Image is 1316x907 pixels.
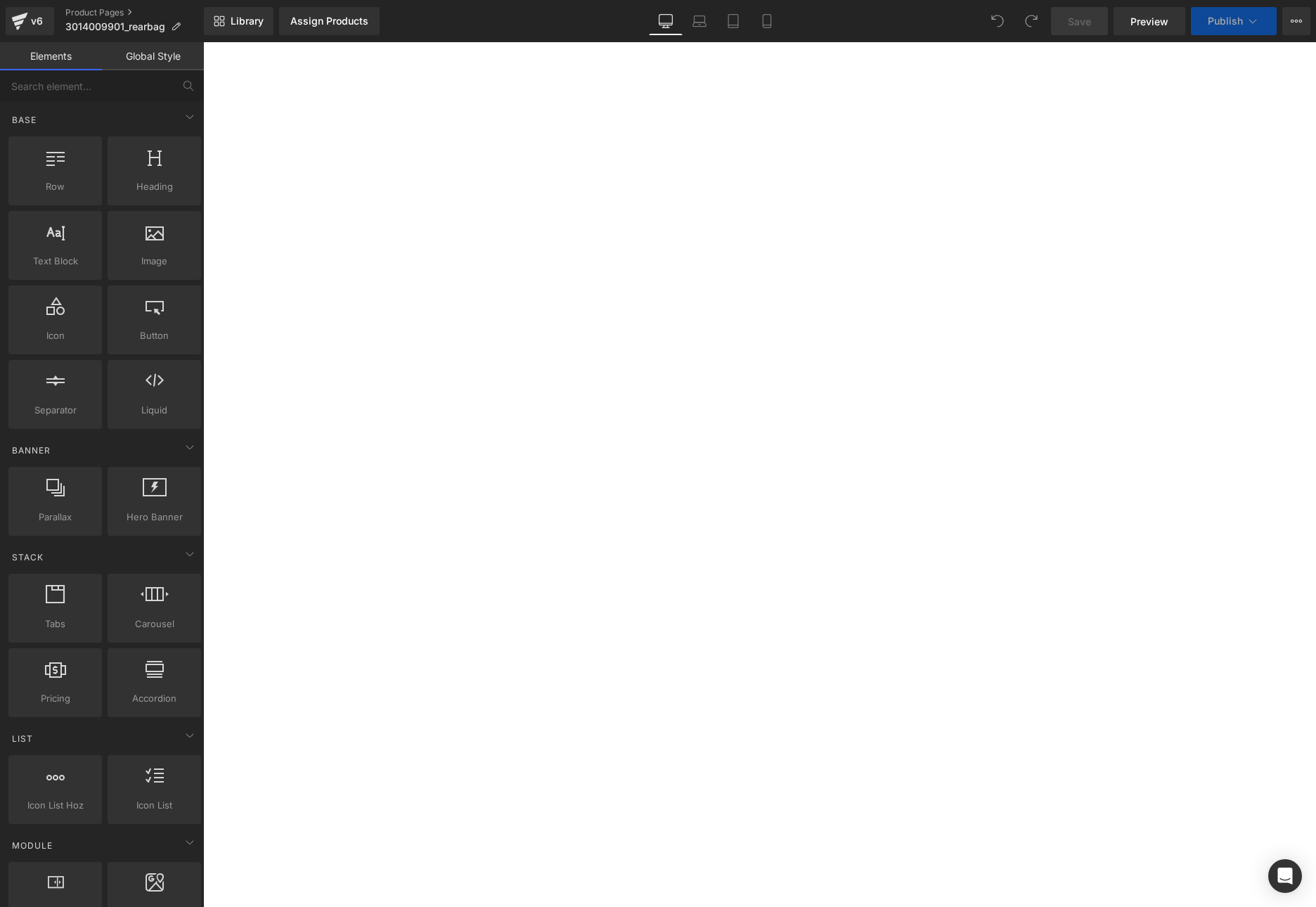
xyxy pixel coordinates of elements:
span: List [11,732,34,745]
a: Product Pages [65,7,204,18]
span: Library [231,15,264,27]
a: Mobile [750,7,784,35]
span: Hero Banner [112,510,197,525]
a: New Library [204,7,273,35]
span: Preview [1130,14,1168,29]
button: Redo [1017,7,1045,35]
span: Icon List Hoz [13,798,98,813]
span: Banner [11,444,52,457]
span: Image [112,254,197,269]
span: Stack [11,551,45,564]
a: v6 [6,7,54,35]
a: Laptop [683,7,716,35]
a: Preview [1114,7,1185,35]
span: Base [11,113,38,127]
span: Publish [1208,15,1243,27]
span: Module [11,839,54,852]
span: Heading [112,179,197,194]
div: Open Intercom Messenger [1268,859,1302,893]
div: v6 [28,12,46,30]
span: Separator [13,403,98,418]
span: Button [112,328,197,343]
span: Icon List [112,798,197,813]
span: Save [1068,14,1091,29]
span: Liquid [112,403,197,418]
span: Row [13,179,98,194]
span: Tabs [13,617,98,631]
button: Undo [983,7,1012,35]
button: Publish [1191,7,1277,35]
a: Tablet [716,7,750,35]
span: Carousel [112,617,197,631]
div: Assign Products [290,15,368,27]
span: Icon [13,328,98,343]
a: Global Style [102,42,204,70]
a: Desktop [649,7,683,35]
button: More [1282,7,1310,35]
span: Text Block [13,254,98,269]
span: 3014009901_rearbag [65,21,165,32]
span: Accordion [112,691,197,706]
span: Pricing [13,691,98,706]
span: Parallax [13,510,98,525]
